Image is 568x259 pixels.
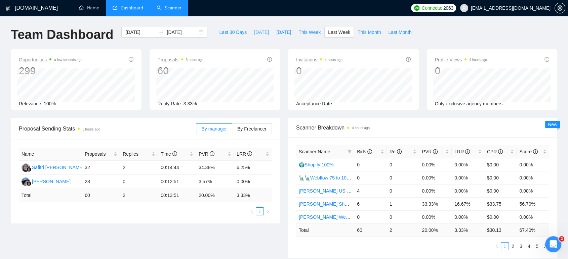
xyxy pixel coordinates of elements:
td: 20.00 % [419,223,452,237]
td: 6.25% [234,161,272,175]
li: Next Page [264,207,272,215]
td: Total [19,189,82,202]
time: 3 hours ago [82,127,100,131]
span: Scanner Name [299,149,330,154]
span: 100% [44,101,56,106]
td: 3.57% [196,175,234,189]
td: 0.00% [452,184,484,197]
td: 00:14:44 [158,161,196,175]
a: 1 [501,243,509,250]
td: 0.00% [517,158,549,171]
td: 1 [387,197,419,210]
td: 34.38% [196,161,234,175]
span: to [159,30,164,35]
span: setting [555,5,565,11]
li: Previous Page [493,242,501,250]
a: homeHome [79,5,99,11]
td: 0 [387,210,419,223]
span: info-circle [406,57,411,62]
td: 32 [82,161,120,175]
span: info-circle [172,151,177,156]
td: $0.00 [484,171,517,184]
span: filter [348,150,352,154]
a: 2 [509,243,517,250]
td: 3.33 % [452,223,484,237]
li: 1 [501,242,509,250]
span: Re [390,149,402,154]
a: AA[PERSON_NAME] [22,178,71,184]
button: Last Month [384,27,415,38]
a: 🗽🗽Webflow 75 to 100% [299,175,353,180]
button: left [248,207,256,215]
span: [DATE] [254,29,269,36]
span: Reply Rate [158,101,181,106]
td: 67.40 % [517,223,549,237]
button: setting [555,3,565,13]
span: left [495,244,499,248]
td: 2 [120,161,158,175]
div: [PERSON_NAME] [32,178,71,185]
span: info-circle [533,149,538,154]
td: 2 [387,223,419,237]
td: 2 [120,189,158,202]
span: By Freelancer [237,126,267,132]
span: Opportunities [19,56,82,64]
li: Next Page [541,242,549,250]
span: -- [335,101,338,106]
span: info-circle [367,149,372,154]
td: 0.00% [517,184,549,197]
a: [PERSON_NAME] Shopify 75% to 100% [299,201,384,207]
td: 3.33 % [234,189,272,202]
a: searchScanner [157,5,181,11]
span: 3.33% [184,101,197,106]
span: 2063 [443,4,453,12]
td: 0 [387,184,419,197]
span: Profile Views [435,56,487,64]
li: 5 [533,242,541,250]
time: 4 hours ago [352,126,370,130]
span: New [548,122,557,127]
span: LRR [454,149,470,154]
span: Last Week [328,29,350,36]
td: 28 [82,175,120,189]
td: 0.00% [419,210,452,223]
div: 0 [296,64,342,77]
img: logo [6,3,10,14]
span: Connects: [421,4,442,12]
span: info-circle [544,57,549,62]
time: a few seconds ago [54,58,82,62]
span: info-circle [397,149,402,154]
img: AA [22,177,30,186]
li: 1 [256,207,264,215]
time: 3 hours ago [186,58,204,62]
span: By manager [201,126,227,132]
span: 2 [559,236,564,242]
td: 33.33% [419,197,452,210]
span: swap-right [159,30,164,35]
span: Score [519,149,537,154]
span: dashboard [113,5,117,10]
td: 0.00% [234,175,272,189]
span: Bids [357,149,372,154]
span: Relevance [19,101,41,106]
td: $0.00 [484,158,517,171]
td: 0.00% [517,210,549,223]
span: left [250,209,254,213]
td: 0 [120,175,158,189]
span: info-circle [129,57,133,62]
td: 00:12:51 [158,175,196,189]
span: info-circle [498,149,503,154]
a: [PERSON_NAME] US-Only Shopify 100% [299,188,387,194]
button: [DATE] [273,27,295,38]
span: Invitations [296,56,342,64]
span: This Month [358,29,381,36]
div: 299 [19,64,82,77]
span: CPR [487,149,503,154]
span: LRR [237,151,252,157]
span: right [266,209,270,213]
button: Last Week [324,27,354,38]
div: Safitri [PERSON_NAME] [32,164,84,171]
img: gigradar-bm.png [27,167,31,172]
span: Proposal Sending Stats [19,124,196,133]
button: This Month [354,27,384,38]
